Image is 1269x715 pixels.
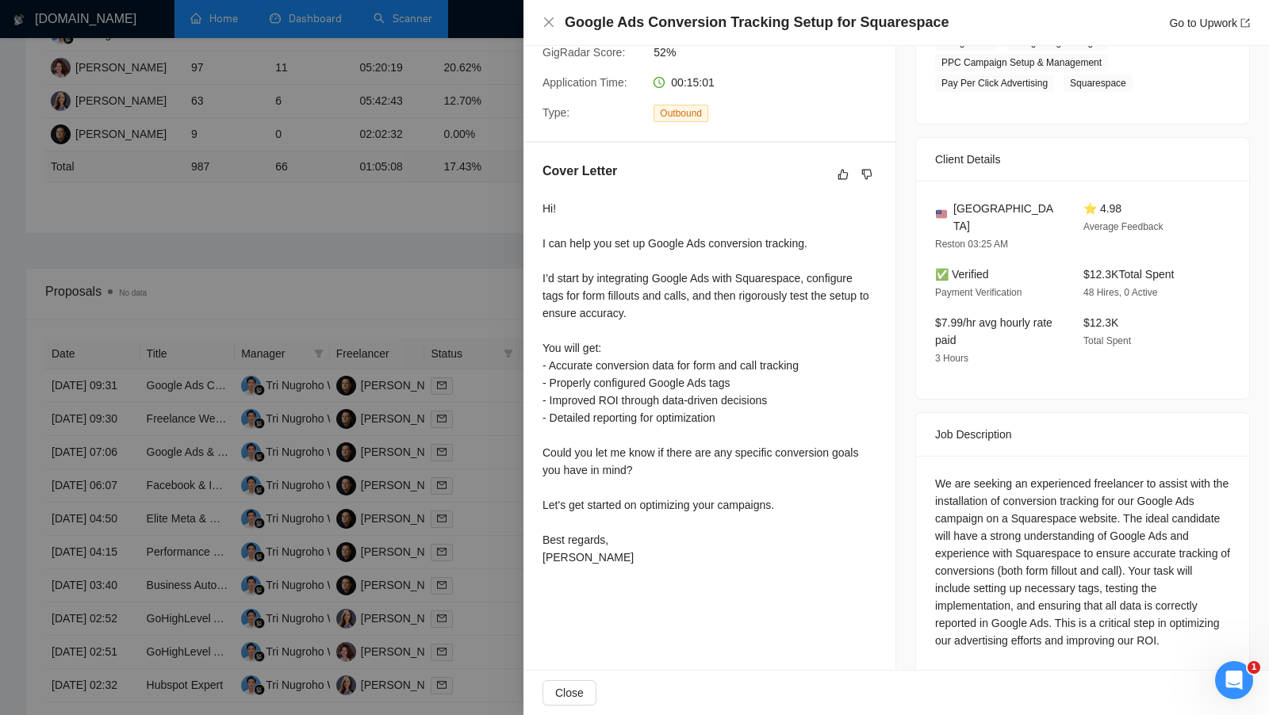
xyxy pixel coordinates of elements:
span: Close [555,684,584,702]
span: $12.3K [1083,316,1118,329]
div: Hi! I can help you set up Google Ads conversion tracking. I’d start by integrating Google Ads wit... [542,200,876,566]
button: dislike [857,165,876,184]
span: GigRadar Score: [542,46,625,59]
div: We are seeking an experienced freelancer to assist with the installation of conversion tracking f... [935,475,1230,649]
span: PPC Campaign Setup & Management [935,54,1108,71]
span: Payment Verification [935,287,1022,298]
span: Type: [542,106,569,119]
span: export [1240,18,1250,28]
button: Close [542,680,596,705]
h4: Google Ads Conversion Tracking Setup for Squarespace [565,13,949,32]
span: 52% [654,44,891,61]
span: $7.99/hr avg hourly rate paid [935,316,1052,346]
button: like [834,165,853,184]
a: Go to Upworkexport [1169,17,1250,29]
span: 00:15:01 [671,76,715,89]
span: ⭐ 4.98 [1083,202,1121,215]
span: 1 [1248,661,1260,674]
iframe: Intercom live chat [1215,661,1253,699]
span: 3 Hours [935,353,968,364]
span: Reston 03:25 AM [935,239,1008,250]
span: $12.3K Total Spent [1083,268,1174,281]
span: Squarespace [1064,75,1133,92]
button: Close [542,16,555,29]
div: Client Details [935,138,1230,181]
span: Average Feedback [1083,221,1164,232]
span: Total Spent [1083,335,1131,346]
span: 48 Hires, 0 Active [1083,287,1157,298]
span: [GEOGRAPHIC_DATA] [953,200,1058,235]
img: 🇺🇸 [936,208,947,220]
span: Application Time: [542,76,627,89]
span: Outbound [654,105,708,122]
span: close [542,16,555,29]
span: Pay Per Click Advertising [935,75,1054,92]
span: ✅ Verified [935,268,989,281]
div: Job Description [935,413,1230,456]
span: clock-circle [654,77,665,88]
h5: Cover Letter [542,162,617,181]
span: like [838,168,849,181]
span: dislike [861,168,872,181]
